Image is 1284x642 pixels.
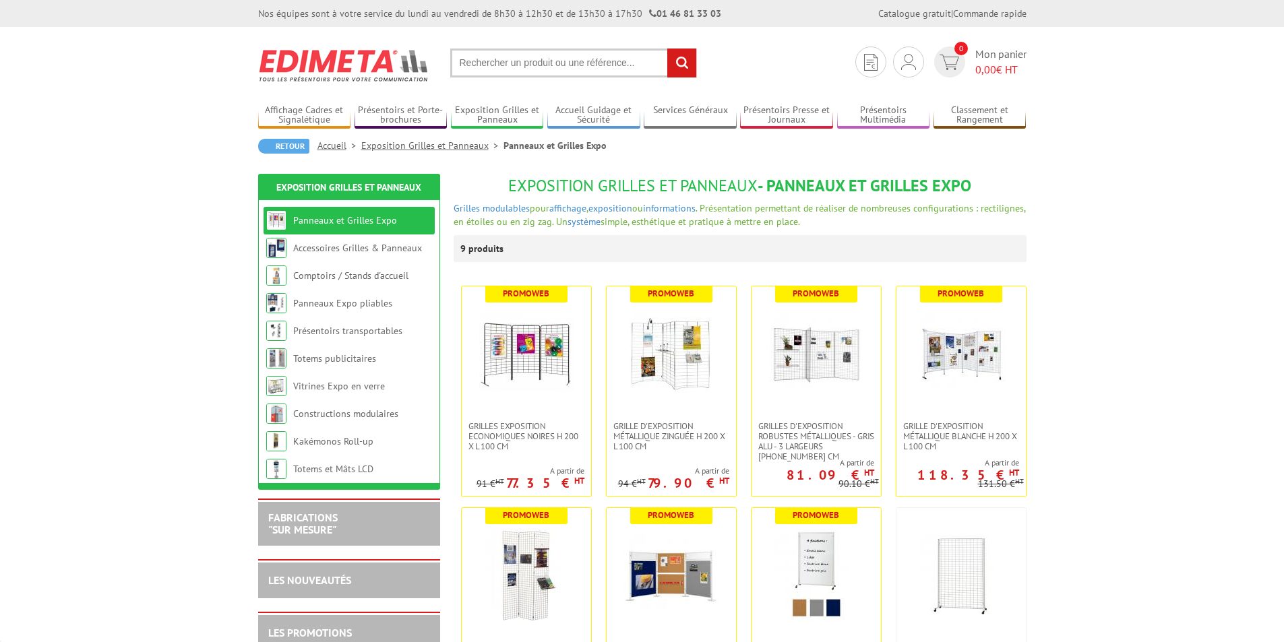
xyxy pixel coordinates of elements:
a: LES PROMOTIONS [268,626,352,639]
img: Grille d'exposition métallique blanche H 200 x L 100 cm [914,307,1008,401]
p: 118.35 € [917,471,1019,479]
span: € HT [975,62,1027,77]
a: Retour [258,139,309,154]
span: A partir de [477,466,584,476]
strong: 01 46 81 33 03 [649,7,721,20]
span: Grille d'exposition métallique blanche H 200 x L 100 cm [903,421,1019,451]
sup: HT [495,476,504,486]
a: Accessoires Grilles & Panneaux [293,242,422,254]
a: Panneaux Expo pliables [293,297,392,309]
span: Grilles Exposition Economiques Noires H 200 x L 100 cm [468,421,584,451]
sup: HT [719,475,729,486]
a: Services Généraux [644,104,737,127]
a: Accueil Guidage et Sécurité [547,104,640,127]
p: 131.50 € [978,479,1024,489]
img: Comptoirs / Stands d'accueil [266,265,286,286]
a: Affichage Cadres et Signalétique [258,104,351,127]
b: Promoweb [648,509,694,521]
img: Vitrines Expo en verre [266,376,286,396]
sup: HT [864,467,874,478]
b: Promoweb [793,509,839,521]
a: LES NOUVEAUTÉS [268,573,351,587]
a: Kakémonos Roll-up [293,435,373,447]
a: Grille d'exposition métallique Zinguée H 200 x L 100 cm [607,421,736,451]
sup: HT [637,476,646,486]
sup: HT [870,476,879,486]
img: devis rapide [940,55,959,70]
img: Panneaux Exposition Grilles mobiles sur roulettes - gris clair [914,528,1008,622]
img: Présentoirs transportables [266,321,286,341]
p: 90.10 € [838,479,879,489]
h1: - Panneaux et Grilles Expo [454,177,1027,195]
a: Présentoirs transportables [293,325,402,337]
a: Accueil [317,139,361,152]
img: Grilles d'exposition robustes métalliques - gris alu - 3 largeurs 70-100-120 cm [769,307,863,401]
img: Panneaux & Grilles modulables - liège, feutrine grise ou bleue, blanc laqué ou gris alu [624,528,719,622]
a: informations [643,202,696,214]
sup: HT [1015,476,1024,486]
div: | [878,7,1027,20]
a: Grille d'exposition métallique blanche H 200 x L 100 cm [896,421,1026,451]
a: Totems publicitaires [293,352,376,364]
a: Constructions modulaires [293,408,398,420]
p: 77.35 € [506,479,584,487]
a: Grilles Exposition Economiques Noires H 200 x L 100 cm [462,421,591,451]
span: Mon panier [975,46,1027,77]
span: Exposition Grilles et Panneaux [508,175,758,196]
a: Classement et Rangement [934,104,1027,127]
a: Panneaux et Grilles Expo [293,214,397,226]
a: affichage [549,202,586,214]
a: Grilles [454,202,480,214]
a: Présentoirs Multimédia [837,104,930,127]
span: pour , ou . Présentation permettant de réaliser de nombreuses configurations : rectilignes, en ét... [454,202,1025,228]
img: devis rapide [901,54,916,70]
span: A partir de [896,457,1019,468]
a: FABRICATIONS"Sur Mesure" [268,511,338,536]
img: Kakémonos Roll-up [266,431,286,451]
img: Grilles Exposition Economiques Noires H 200 x L 100 cm [479,307,574,401]
b: Promoweb [648,288,694,299]
div: Nos équipes sont à votre service du lundi au vendredi de 8h30 à 12h30 et de 13h30 à 17h30 [258,7,721,20]
img: Grille d'exposition économique blanche, fixation murale, paravent ou sur pied [479,528,574,622]
img: Accessoires Grilles & Panneaux [266,238,286,258]
a: Totems et Mâts LCD [293,463,373,475]
p: 81.09 € [787,471,874,479]
a: devis rapide 0 Mon panier 0,00€ HT [931,46,1027,77]
b: Promoweb [793,288,839,299]
img: Panneaux Affichage et Ecriture Mobiles - finitions liège punaisable, feutrine gris clair ou bleue... [769,528,863,622]
img: Panneaux et Grilles Expo [266,210,286,230]
p: 91 € [477,479,504,489]
a: système [568,216,601,228]
img: Totems publicitaires [266,348,286,368]
a: Commande rapide [953,7,1027,20]
span: A partir de [752,457,874,468]
sup: HT [574,475,584,486]
a: Comptoirs / Stands d'accueil [293,269,408,282]
a: Présentoirs Presse et Journaux [740,104,833,127]
b: Promoweb [938,288,984,299]
img: Totems et Mâts LCD [266,459,286,479]
span: Grilles d'exposition robustes métalliques - gris alu - 3 largeurs [PHONE_NUMBER] cm [758,421,874,461]
img: Panneaux Expo pliables [266,293,286,313]
input: rechercher [667,49,696,77]
b: Promoweb [503,509,549,521]
a: Présentoirs et Porte-brochures [355,104,448,127]
img: Grille d'exposition métallique Zinguée H 200 x L 100 cm [624,307,719,401]
input: Rechercher un produit ou une référence... [450,49,697,77]
a: Exposition Grilles et Panneaux [361,139,503,152]
a: Grilles d'exposition robustes métalliques - gris alu - 3 largeurs [PHONE_NUMBER] cm [752,421,881,461]
p: 9 produits [460,235,511,262]
img: devis rapide [864,54,878,71]
sup: HT [1009,467,1019,478]
span: A partir de [618,466,729,476]
a: Exposition Grilles et Panneaux [451,104,544,127]
p: 79.90 € [648,479,729,487]
a: modulables [483,202,530,214]
span: 0 [954,42,968,55]
a: Vitrines Expo en verre [293,380,385,392]
span: Grille d'exposition métallique Zinguée H 200 x L 100 cm [613,421,729,451]
img: Constructions modulaires [266,404,286,424]
a: exposition [588,202,632,214]
span: 0,00 [975,63,996,76]
p: 94 € [618,479,646,489]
